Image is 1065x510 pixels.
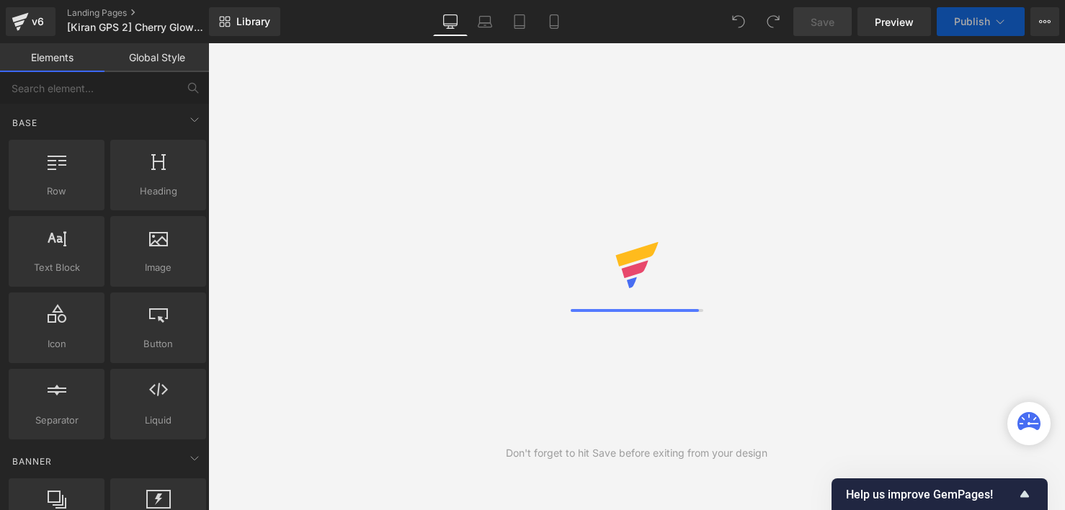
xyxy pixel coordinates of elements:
a: Laptop [468,7,502,36]
button: More [1030,7,1059,36]
a: Preview [857,7,931,36]
span: Publish [954,16,990,27]
span: Base [11,116,39,130]
a: Tablet [502,7,537,36]
span: [Kiran GPS 2] Cherry Glow Branded Page - NEW INGRIDIENTS [67,22,205,33]
button: Show survey - Help us improve GemPages! [846,486,1033,503]
span: Row [13,184,100,199]
iframe: Intercom live chat [1016,461,1051,496]
span: Icon [13,336,100,352]
span: Liquid [115,413,202,428]
a: Landing Pages [67,7,233,19]
span: Text Block [13,260,100,275]
a: v6 [6,7,55,36]
a: Mobile [537,7,571,36]
a: Desktop [433,7,468,36]
span: Heading [115,184,202,199]
span: Image [115,260,202,275]
button: Redo [759,7,788,36]
span: Separator [13,413,100,428]
span: Preview [875,14,914,30]
div: Don't forget to hit Save before exiting from your design [506,445,767,461]
div: v6 [29,12,47,31]
span: Button [115,336,202,352]
button: Publish [937,7,1025,36]
a: Global Style [104,43,209,72]
a: New Library [209,7,280,36]
span: Save [811,14,834,30]
span: Banner [11,455,53,468]
span: Help us improve GemPages! [846,488,1016,501]
button: Undo [724,7,753,36]
span: Library [236,15,270,28]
